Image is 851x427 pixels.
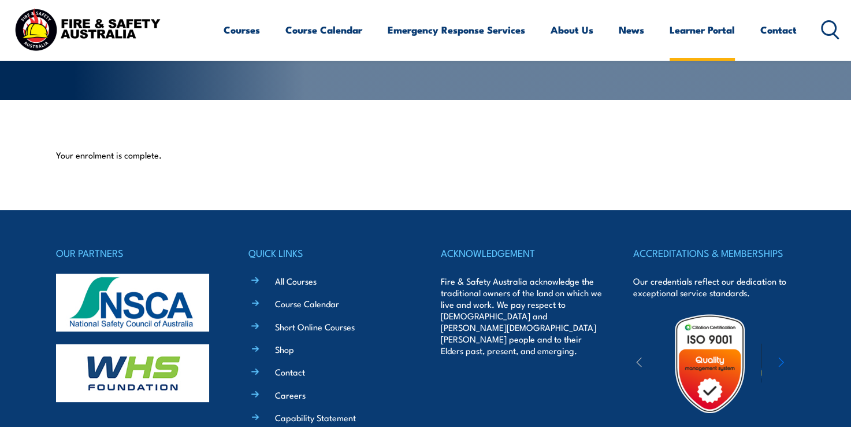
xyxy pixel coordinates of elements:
a: Short Online Courses [275,321,355,333]
img: nsca-logo-footer [56,274,209,332]
a: About Us [551,14,593,45]
h4: ACKNOWLEDGEMENT [441,245,603,261]
p: Fire & Safety Australia acknowledge the traditional owners of the land on which we live and work.... [441,275,603,356]
img: Untitled design (19) [659,313,760,414]
a: Course Calendar [275,297,339,310]
a: Shop [275,343,294,355]
a: Contact [760,14,797,45]
h4: QUICK LINKS [248,245,410,261]
img: whs-logo-footer [56,344,209,402]
a: Contact [275,366,305,378]
h4: ACCREDITATIONS & MEMBERSHIPS [633,245,795,261]
a: Course Calendar [285,14,362,45]
p: Your enrolment is complete. [56,149,796,161]
p: Our credentials reflect our dedication to exceptional service standards. [633,275,795,299]
a: Learner Portal [670,14,735,45]
a: Courses [224,14,260,45]
a: Careers [275,389,306,401]
h4: OUR PARTNERS [56,245,218,261]
a: Emergency Response Services [388,14,525,45]
a: News [619,14,644,45]
a: Capability Statement [275,411,356,424]
a: All Courses [275,275,317,287]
